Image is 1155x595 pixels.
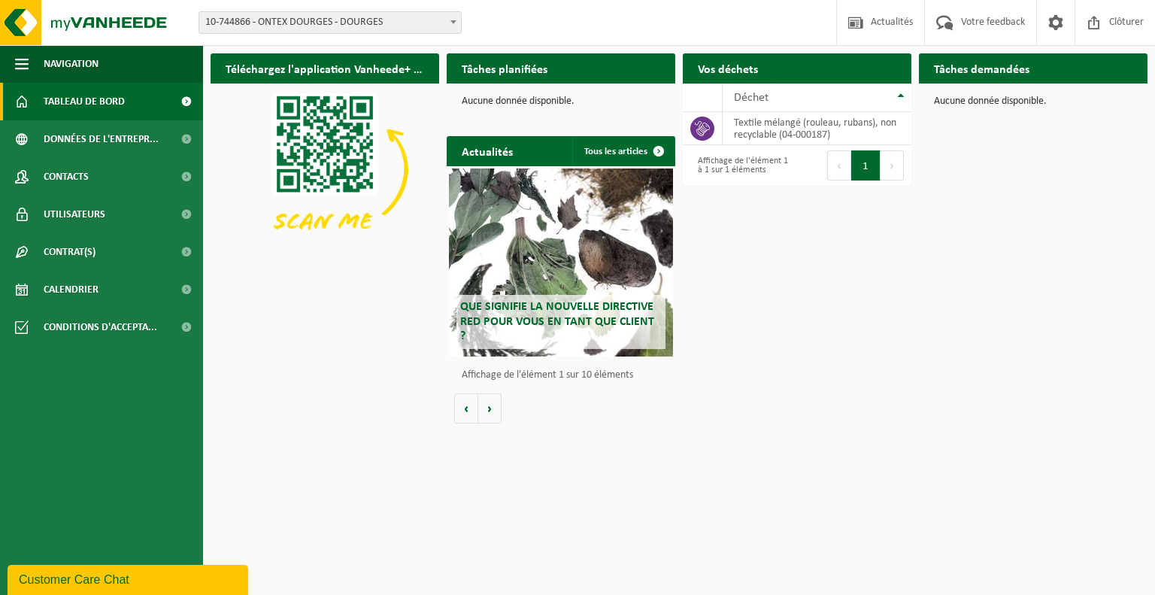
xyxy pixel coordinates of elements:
[44,83,125,120] span: Tableau de bord
[44,196,105,233] span: Utilisateurs
[462,96,660,107] p: Aucune donnée disponible.
[683,53,773,83] h2: Vos déchets
[44,233,95,271] span: Contrat(s)
[447,53,562,83] h2: Tâches planifiées
[851,150,881,181] button: 1
[44,271,99,308] span: Calendrier
[8,562,251,595] iframe: chat widget
[462,370,668,381] p: Affichage de l'élément 1 sur 10 éléments
[199,11,462,34] span: 10-744866 - ONTEX DOURGES - DOURGES
[478,393,502,423] button: Volgende
[211,83,439,255] img: Download de VHEPlus App
[449,168,673,357] a: Que signifie la nouvelle directive RED pour vous en tant que client ?
[44,158,89,196] span: Contacts
[827,150,851,181] button: Previous
[454,393,478,423] button: Vorige
[881,150,904,181] button: Next
[690,149,790,182] div: Affichage de l'élément 1 à 1 sur 1 éléments
[199,12,461,33] span: 10-744866 - ONTEX DOURGES - DOURGES
[734,92,768,104] span: Déchet
[723,112,911,145] td: textile mélangé (rouleau, rubans), non recyclable (04-000187)
[919,53,1044,83] h2: Tâches demandées
[572,136,674,166] a: Tous les articles
[44,308,157,346] span: Conditions d'accepta...
[211,53,439,83] h2: Téléchargez l'application Vanheede+ maintenant!
[460,301,654,342] span: Que signifie la nouvelle directive RED pour vous en tant que client ?
[44,120,159,158] span: Données de l'entrepr...
[44,45,99,83] span: Navigation
[447,136,528,165] h2: Actualités
[934,96,1132,107] p: Aucune donnée disponible.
